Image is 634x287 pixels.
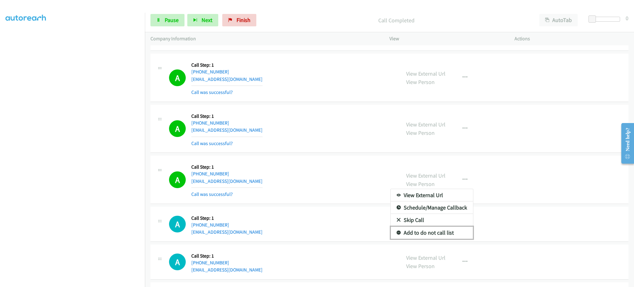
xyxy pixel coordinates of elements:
h1: A [169,254,186,270]
a: Add to do not call list [391,227,473,239]
a: Skip Call [391,214,473,226]
div: The call is yet to be attempted [169,254,186,270]
a: View External Url [391,189,473,201]
div: The call is yet to be attempted [169,216,186,232]
iframe: Resource Center [616,119,634,168]
a: Schedule/Manage Callback [391,201,473,214]
h1: A [169,216,186,232]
